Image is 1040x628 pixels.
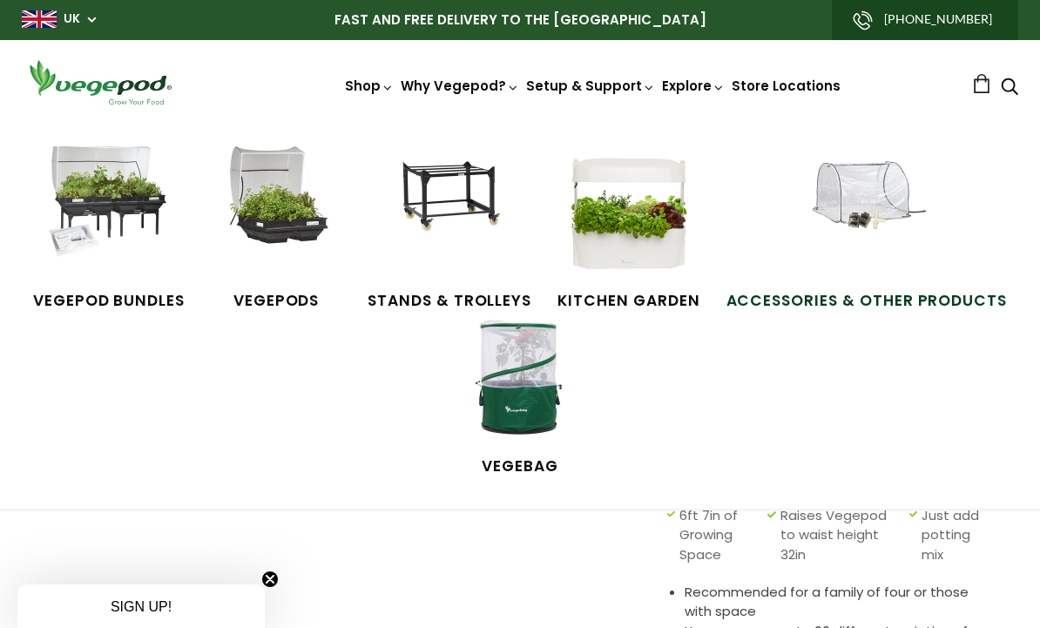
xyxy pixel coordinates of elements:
a: Vegepods [211,146,341,312]
img: Vegepod Bundles [44,146,174,277]
span: Kitchen Garden [557,290,699,313]
a: Explore [662,77,725,95]
a: Why Vegepod? [401,77,519,95]
span: Just add potting mix [922,506,988,565]
img: Raised Garden Kits [211,146,341,277]
span: 6ft 7in of Growing Space [679,506,759,565]
span: Accessories & Other Products [726,290,1008,313]
a: UK [64,10,80,28]
span: Stands & Trolleys [368,290,531,313]
span: VegeBag [455,456,585,478]
a: Search [1001,79,1018,98]
img: Vegepod [22,57,179,107]
a: Accessories & Other Products [726,146,1008,312]
div: SIGN UP!Close teaser [17,584,265,628]
img: Accessories & Other Products [801,146,932,277]
a: Kitchen Garden [557,146,699,312]
a: Setup & Support [526,77,655,95]
span: Vegepod Bundles [33,290,185,313]
a: Shop [345,77,394,144]
span: Raises Vegepod to waist height 32in [780,506,900,565]
img: Stands & Trolleys [384,146,515,277]
a: VegeBag [455,312,585,477]
button: Close teaser [261,571,279,588]
a: Stands & Trolleys [368,146,531,312]
span: SIGN UP! [111,599,172,614]
a: Vegepod Bundles [33,146,185,312]
img: VegeBag [455,312,585,442]
span: Vegepods [211,290,341,313]
img: Kitchen Garden [564,146,694,277]
li: Recommended for a family of four or those with space [685,583,996,622]
img: gb_large.png [22,10,57,28]
a: Store Locations [732,77,841,95]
